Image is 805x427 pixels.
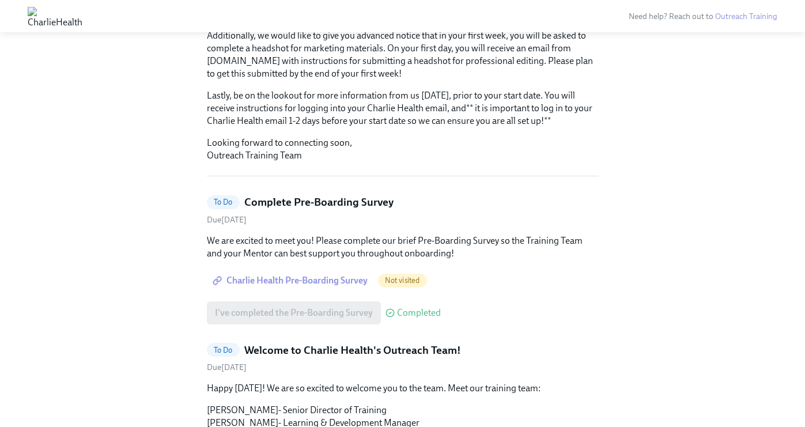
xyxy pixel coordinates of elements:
[207,362,247,372] span: Wednesday, September 10th 2025, 7:00 am
[207,195,599,225] a: To DoComplete Pre-Boarding SurveyDue[DATE]
[207,269,376,292] a: Charlie Health Pre-Boarding Survey
[629,12,777,21] span: Need help? Reach out to
[207,346,240,354] span: To Do
[207,89,599,127] p: Lastly, be on the lookout for more information from us [DATE], prior to your start date. You will...
[215,275,368,286] span: Charlie Health Pre-Boarding Survey
[28,7,82,25] img: CharlieHealth
[207,382,599,395] p: Happy [DATE]! We are so excited to welcome you to the team. Meet our training team:
[207,137,599,162] p: Looking forward to connecting soon, Outreach Training Team
[244,195,394,210] h5: Complete Pre-Boarding Survey
[207,215,247,225] span: Monday, September 8th 2025, 7:00 am
[207,198,240,206] span: To Do
[715,12,777,21] a: Outreach Training
[397,308,441,318] span: Completed
[207,235,599,260] p: We are excited to meet you! Please complete our brief Pre-Boarding Survey so the Training Team an...
[244,343,461,358] h5: Welcome to Charlie Health's Outreach Team!
[207,29,599,80] p: Additionally, we would like to give you advanced notice that in your first week, you will be aske...
[207,343,599,373] a: To DoWelcome to Charlie Health's Outreach Team!Due[DATE]
[378,276,427,285] span: Not visited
